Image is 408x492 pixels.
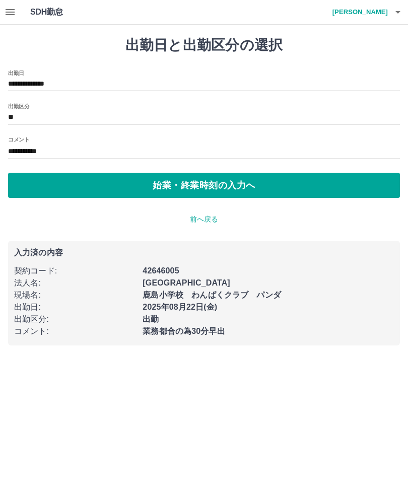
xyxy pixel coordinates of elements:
[143,327,225,335] b: 業務都合の為30分早出
[14,249,394,257] p: 入力済の内容
[8,69,24,77] label: 出勤日
[8,37,400,54] h1: 出勤日と出勤区分の選択
[143,303,217,311] b: 2025年08月22日(金)
[14,313,137,325] p: 出勤区分 :
[14,289,137,301] p: 現場名 :
[8,173,400,198] button: 始業・終業時刻の入力へ
[8,102,29,110] label: 出勤区分
[143,291,281,299] b: 鹿島小学校 わんぱくクラブ パンダ
[14,265,137,277] p: 契約コード :
[14,325,137,337] p: コメント :
[14,277,137,289] p: 法人名 :
[143,278,230,287] b: [GEOGRAPHIC_DATA]
[8,214,400,225] p: 前へ戻る
[14,301,137,313] p: 出勤日 :
[143,266,179,275] b: 42646005
[8,135,29,143] label: コメント
[143,315,159,323] b: 出勤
